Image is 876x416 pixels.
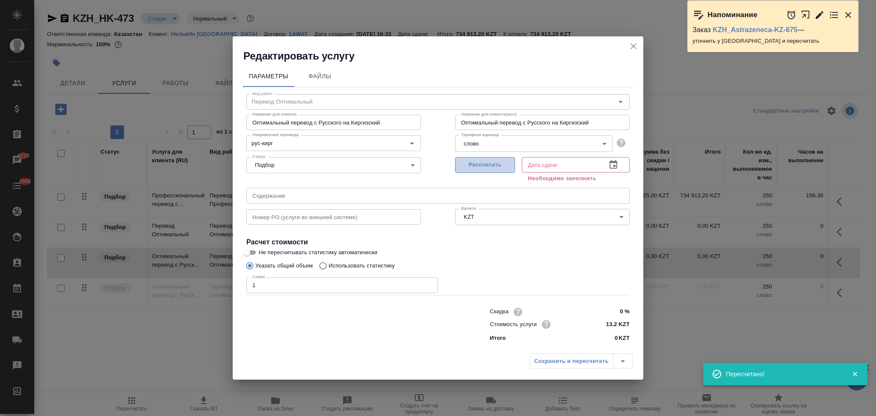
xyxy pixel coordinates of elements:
[843,10,853,20] button: Закрыть
[299,71,340,82] span: Файлы
[619,334,630,342] p: KZT
[598,318,630,330] input: ✎ Введи что-нибудь
[490,307,509,316] p: Скидка
[693,37,853,45] p: уточнить у [GEOGRAPHIC_DATA] и пересчитать
[693,26,853,34] p: Заказ —
[726,370,839,378] div: Пересчитано!
[461,140,481,147] button: слово
[829,10,839,20] button: Перейти в todo
[846,370,864,378] button: Закрыть
[814,10,825,20] button: Редактировать
[713,26,797,33] a: KZH_Astrazeneca-KZ-675
[801,6,811,24] button: Открыть в новой вкладке
[615,334,618,342] p: 0
[707,11,758,19] p: Напоминание
[406,137,418,149] button: Open
[490,320,537,329] p: Стоимость услуги
[455,209,630,225] div: KZT
[259,248,377,257] span: Не пересчитывать статистику автоматически
[246,157,421,173] div: Подбор
[461,213,477,220] button: KZT
[528,174,624,183] p: Необходимо заполнить
[530,354,633,369] div: split button
[455,135,613,152] div: слово
[246,237,630,247] h4: Расчет стоимости
[243,49,643,63] h2: Редактировать услугу
[248,71,289,82] span: Параметры
[255,261,313,270] p: Указать общий объем
[252,161,277,169] button: Подбор
[786,10,796,20] button: Отложить
[598,306,630,318] input: ✎ Введи что-нибудь
[455,157,515,173] button: Рассчитать
[460,160,510,170] span: Рассчитать
[328,261,395,270] p: Использовать статистику
[490,334,506,342] p: Итого
[627,40,640,53] button: close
